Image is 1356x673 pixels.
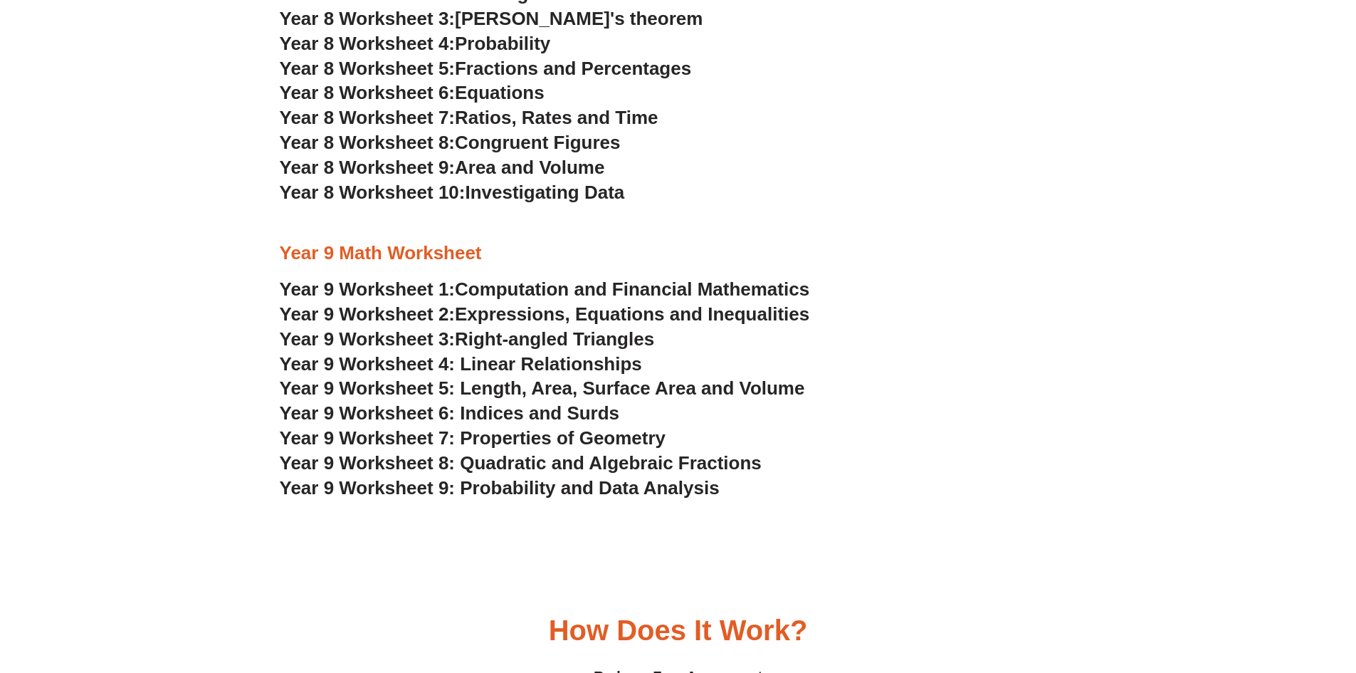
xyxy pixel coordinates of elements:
span: Investigating Data [465,182,624,203]
span: Equations [455,82,545,103]
span: Right-angled Triangles [455,328,654,350]
a: Year 8 Worksheet 8:Congruent Figures [280,132,621,153]
span: Year 8 Worksheet 7: [280,107,456,128]
span: Year 8 Worksheet 8: [280,132,456,153]
a: Year 9 Worksheet 2:Expressions, Equations and Inequalities [280,303,810,325]
span: Year 8 Worksheet 4: [280,33,456,54]
a: Year 9 Worksheet 3:Right-angled Triangles [280,328,655,350]
span: Ratios, Rates and Time [455,107,658,128]
span: Expressions, Equations and Inequalities [455,303,809,325]
a: Year 9 Worksheet 4: Linear Relationships [280,353,642,375]
span: Year 8 Worksheet 10: [280,182,466,203]
span: Congruent Figures [455,132,620,153]
span: Year 9 Worksheet 1: [280,278,456,300]
span: Year 9 Worksheet 2: [280,303,456,325]
span: Year 9 Worksheet 3: [280,328,456,350]
a: Year 9 Worksheet 7: Properties of Geometry [280,427,666,449]
a: Year 8 Worksheet 3:[PERSON_NAME]'s theorem [280,8,703,29]
span: Area and Volume [455,157,604,178]
span: Year 8 Worksheet 9: [280,157,456,178]
h3: How Does it Work? [549,616,808,645]
a: Year 9 Worksheet 8: Quadratic and Algebraic Fractions [280,452,762,474]
span: Year 8 Worksheet 6: [280,82,456,103]
h3: Year 9 Math Worksheet [280,241,1077,266]
a: Year 8 Worksheet 7:Ratios, Rates and Time [280,107,658,128]
a: Year 8 Worksheet 4:Probability [280,33,551,54]
a: Year 8 Worksheet 5:Fractions and Percentages [280,58,692,79]
span: [PERSON_NAME]'s theorem [455,8,703,29]
a: Year 8 Worksheet 6:Equations [280,82,545,103]
a: Year 9 Worksheet 5: Length, Area, Surface Area and Volume [280,377,805,399]
span: Fractions and Percentages [455,58,691,79]
a: Year 8 Worksheet 10:Investigating Data [280,182,625,203]
span: Computation and Financial Mathematics [455,278,809,300]
span: Probability [455,33,550,54]
span: Year 8 Worksheet 3: [280,8,456,29]
iframe: Chat Widget [1119,512,1356,673]
a: Year 8 Worksheet 9:Area and Volume [280,157,605,178]
a: Year 9 Worksheet 1:Computation and Financial Mathematics [280,278,810,300]
span: Year 8 Worksheet 5: [280,58,456,79]
a: Year 9 Worksheet 6: Indices and Surds [280,402,620,424]
a: Year 9 Worksheet 9: Probability and Data Analysis [280,477,720,499]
